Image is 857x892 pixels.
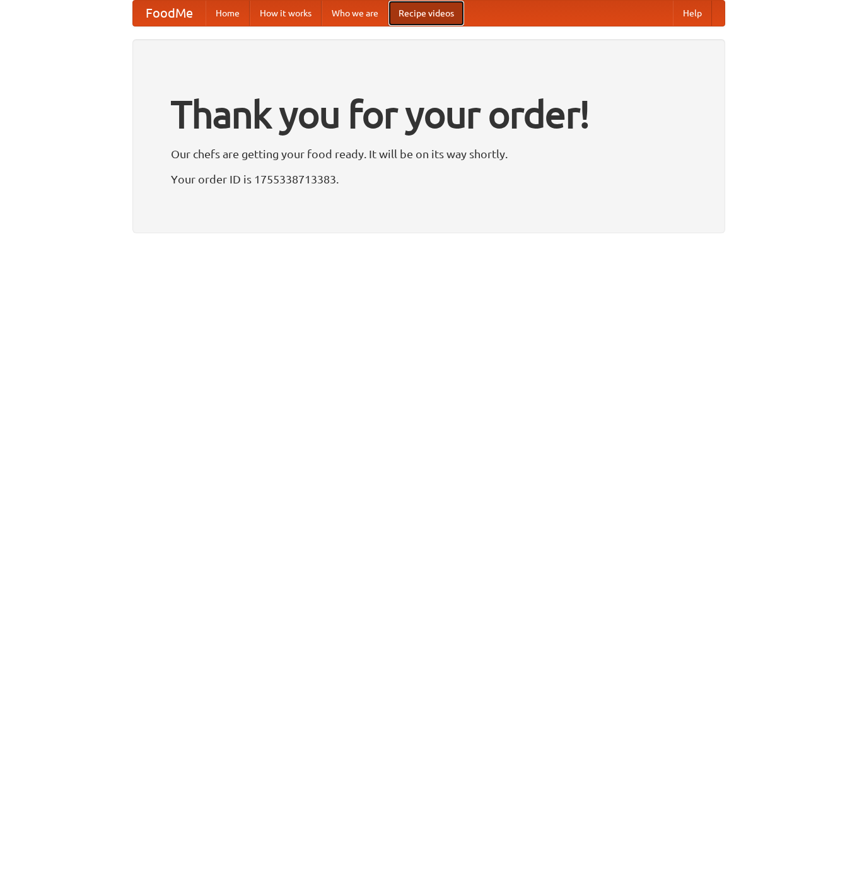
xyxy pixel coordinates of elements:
[673,1,712,26] a: Help
[171,144,687,163] p: Our chefs are getting your food ready. It will be on its way shortly.
[171,84,687,144] h1: Thank you for your order!
[388,1,464,26] a: Recipe videos
[171,170,687,188] p: Your order ID is 1755338713383.
[133,1,206,26] a: FoodMe
[250,1,322,26] a: How it works
[322,1,388,26] a: Who we are
[206,1,250,26] a: Home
